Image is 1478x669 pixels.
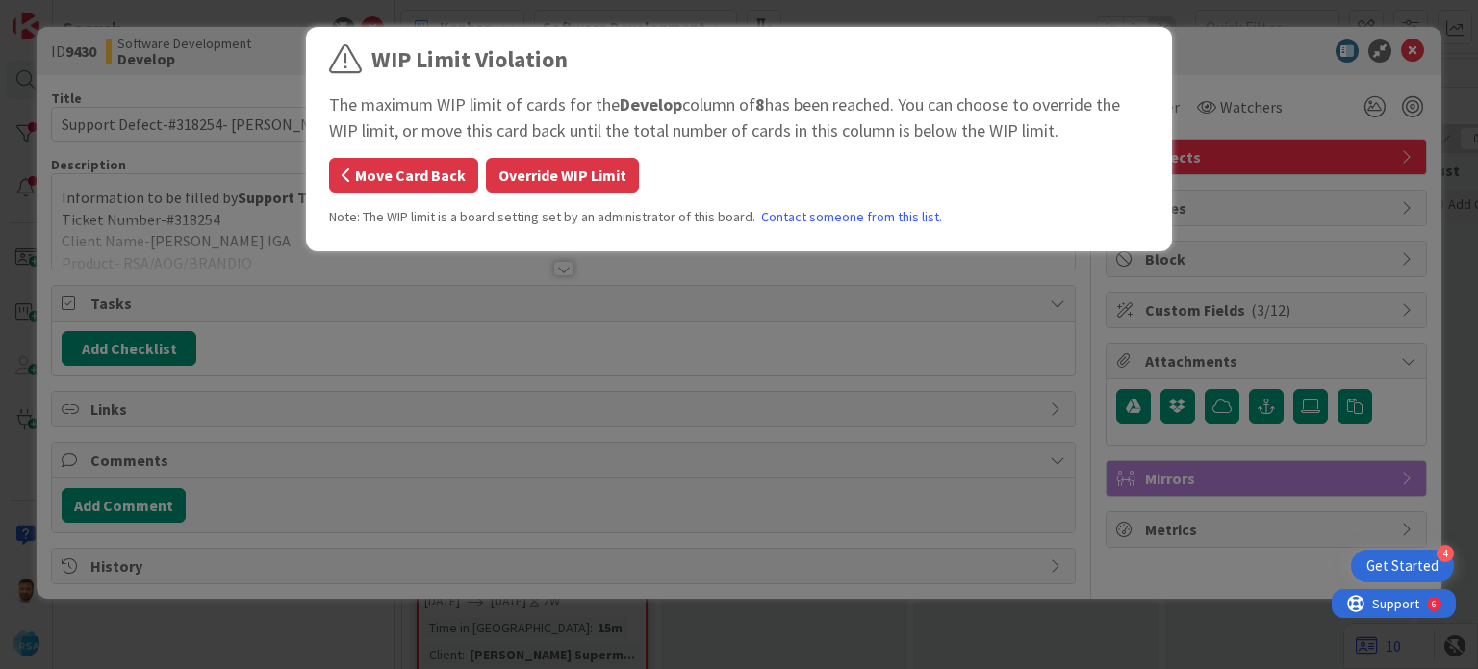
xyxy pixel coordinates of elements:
[620,93,682,116] b: Develop
[761,207,942,227] a: Contact someone from this list.
[755,93,765,116] b: 8
[486,158,639,193] button: Override WIP Limit
[40,3,88,26] span: Support
[329,207,1149,227] div: Note: The WIP limit is a board setting set by an administrator of this board.
[1351,550,1454,582] div: Open Get Started checklist, remaining modules: 4
[100,8,105,23] div: 6
[1366,556,1439,576] div: Get Started
[329,158,478,193] button: Move Card Back
[371,42,568,77] div: WIP Limit Violation
[1437,545,1454,562] div: 4
[329,91,1149,143] div: The maximum WIP limit of cards for the column of has been reached. You can choose to override the...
